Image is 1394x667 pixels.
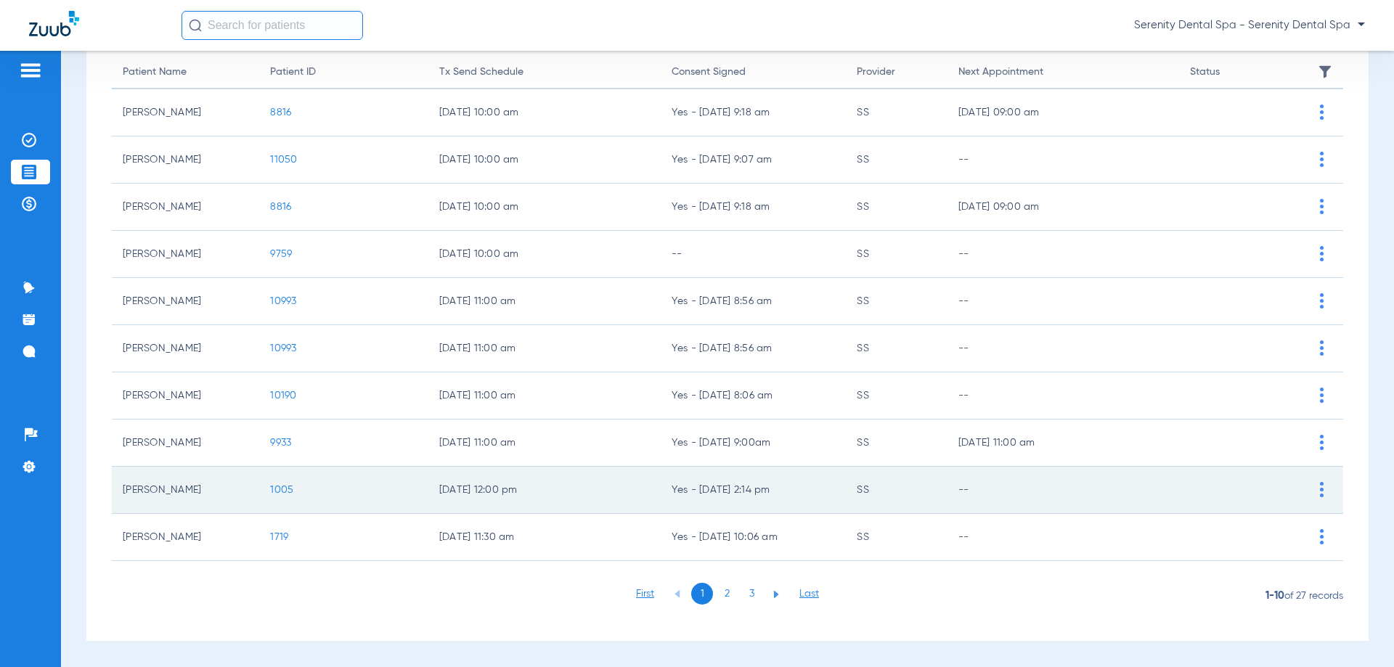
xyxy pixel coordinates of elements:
[439,530,650,544] span: [DATE] 11:30 am
[661,467,847,514] td: Yes - [DATE] 2:14 pm
[439,152,650,167] span: [DATE] 10:00 am
[1320,293,1324,308] img: group-vertical.svg
[19,62,42,79] img: hamburger-icon
[270,532,288,542] span: 1719
[1190,64,1220,80] div: Status
[773,591,779,598] img: arrow-right-blue.svg
[947,420,1180,467] td: [DATE] 11:00 am
[439,200,650,214] span: [DATE] 10:00 am
[112,420,259,467] td: [PERSON_NAME]
[1134,18,1365,33] span: Serenity Dental Spa - Serenity Dental Spa
[439,64,650,80] div: Tx Send Schedule
[661,136,847,184] td: Yes - [DATE] 9:07 am
[270,155,297,165] span: 11050
[270,390,296,401] span: 10190
[439,341,650,356] span: [DATE] 11:00 am
[439,105,650,120] span: [DATE] 10:00 am
[947,325,1180,372] td: --
[672,64,836,80] div: Consent Signed
[846,231,947,278] td: SS
[270,249,292,259] span: 9759
[270,296,296,306] span: 10993
[1318,65,1332,79] img: filter.svg
[741,583,762,605] li: 3
[716,583,738,605] li: 2
[439,247,650,261] span: [DATE] 10:00 am
[182,11,363,40] input: Search for patients
[1265,591,1284,601] b: 1-10
[1190,64,1295,80] div: Status
[857,64,895,80] div: Provider
[661,420,847,467] td: Yes - [DATE] 9:00am
[799,586,819,601] li: Last
[947,372,1180,420] td: --
[112,325,259,372] td: [PERSON_NAME]
[661,231,847,278] td: --
[439,294,650,308] span: [DATE] 11:00 am
[661,372,847,420] td: Yes - [DATE] 8:06 am
[947,514,1180,561] td: --
[29,11,79,36] img: Zuub Logo
[123,64,187,80] div: Patient Name
[270,202,291,212] span: 8816
[672,64,746,80] div: Consent Signed
[270,438,291,448] span: 9933
[636,586,654,601] li: First
[947,467,1180,514] td: --
[846,372,947,420] td: SS
[270,343,296,353] span: 10993
[958,64,1043,80] div: Next Appointment
[846,136,947,184] td: SS
[112,278,259,325] td: [PERSON_NAME]
[189,19,202,32] img: Search Icon
[112,514,259,561] td: [PERSON_NAME]
[112,231,259,278] td: [PERSON_NAME]
[846,89,947,136] td: SS
[270,107,291,118] span: 8816
[661,278,847,325] td: Yes - [DATE] 8:56 am
[846,278,947,325] td: SS
[846,420,947,467] td: SS
[270,485,293,495] span: 1005
[661,514,847,561] td: Yes - [DATE] 10:06 am
[846,467,947,514] td: SS
[846,514,947,561] td: SS
[661,325,847,372] td: Yes - [DATE] 8:56 am
[1265,583,1343,609] span: of 27 records
[1320,152,1324,167] img: group-vertical.svg
[112,136,259,184] td: [PERSON_NAME]
[123,64,248,80] div: Patient Name
[112,89,259,136] td: [PERSON_NAME]
[958,64,1169,80] div: Next Appointment
[1320,388,1324,403] img: group-vertical.svg
[1320,105,1324,120] img: group-vertical.svg
[1320,246,1324,261] img: group-vertical.svg
[947,136,1180,184] td: --
[661,89,847,136] td: Yes - [DATE] 9:18 am
[846,184,947,231] td: SS
[947,231,1180,278] td: --
[674,590,680,598] img: arrow-left-blue.svg
[661,184,847,231] td: Yes - [DATE] 9:18 am
[270,64,316,80] div: Patient ID
[439,435,650,450] span: [DATE] 11:00 am
[947,89,1180,136] td: [DATE] 09:00 am
[846,325,947,372] td: SS
[270,64,417,80] div: Patient ID
[691,583,713,605] li: 1
[439,64,523,80] div: Tx Send Schedule
[1320,340,1324,356] img: group-vertical.svg
[439,483,650,497] span: [DATE] 12:00 pm
[112,467,259,514] td: [PERSON_NAME]
[1320,435,1324,450] img: group-vertical.svg
[112,184,259,231] td: [PERSON_NAME]
[947,278,1180,325] td: --
[112,372,259,420] td: [PERSON_NAME]
[857,64,936,80] div: Provider
[947,184,1180,231] td: [DATE] 09:00 am
[439,388,650,403] span: [DATE] 11:00 am
[1320,529,1324,544] img: group-vertical.svg
[1320,482,1324,497] img: group-vertical.svg
[1320,199,1324,214] img: group-vertical.svg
